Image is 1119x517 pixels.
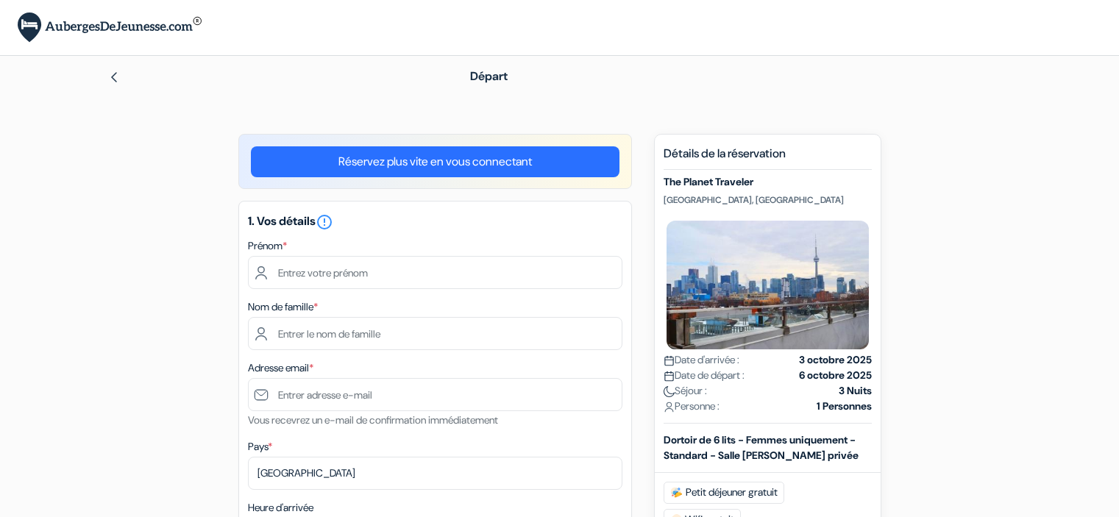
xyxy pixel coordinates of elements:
[670,487,683,499] img: free_breakfast.svg
[248,317,622,350] input: Entrer le nom de famille
[248,378,622,411] input: Entrer adresse e-mail
[316,213,333,231] i: error_outline
[248,238,287,254] label: Prénom
[248,439,272,454] label: Pays
[817,399,872,414] strong: 1 Personnes
[248,500,313,516] label: Heure d'arrivée
[799,352,872,368] strong: 3 octobre 2025
[664,176,872,188] h5: The Planet Traveler
[664,352,739,368] span: Date d'arrivée :
[664,146,872,170] h5: Détails de la réservation
[839,383,872,399] strong: 3 Nuits
[664,402,675,413] img: user_icon.svg
[248,256,622,289] input: Entrez votre prénom
[664,386,675,397] img: moon.svg
[470,68,508,84] span: Départ
[664,368,745,383] span: Date de départ :
[251,146,619,177] a: Réservez plus vite en vous connectant
[664,355,675,366] img: calendar.svg
[799,368,872,383] strong: 6 octobre 2025
[664,433,859,462] b: Dortoir de 6 lits - Femmes uniquement - Standard - Salle [PERSON_NAME] privée
[108,71,120,83] img: left_arrow.svg
[316,213,333,229] a: error_outline
[664,194,872,206] p: [GEOGRAPHIC_DATA], [GEOGRAPHIC_DATA]
[664,399,720,414] span: Personne :
[248,413,498,427] small: Vous recevrez un e-mail de confirmation immédiatement
[248,299,318,315] label: Nom de famille
[664,371,675,382] img: calendar.svg
[248,360,313,376] label: Adresse email
[664,383,707,399] span: Séjour :
[248,213,622,231] h5: 1. Vos détails
[18,13,202,43] img: AubergesDeJeunesse.com
[664,482,784,504] span: Petit déjeuner gratuit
